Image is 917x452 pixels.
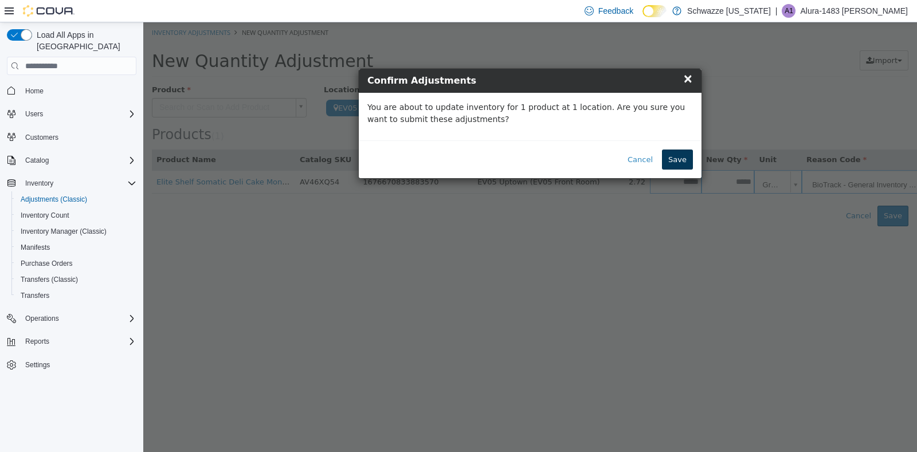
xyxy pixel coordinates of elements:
button: Inventory [2,175,141,191]
button: Transfers (Classic) [11,272,141,288]
span: Adjustments (Classic) [21,195,87,204]
span: Home [25,87,44,96]
span: Catalog [25,156,49,165]
button: Operations [21,312,64,325]
span: Load All Apps in [GEOGRAPHIC_DATA] [32,29,136,52]
p: Alura-1483 [PERSON_NAME] [800,4,908,18]
span: Home [21,83,136,97]
button: Settings [2,356,141,373]
button: Users [2,106,141,122]
span: Transfers (Classic) [21,275,78,284]
button: Inventory Manager (Classic) [11,223,141,239]
span: Users [21,107,136,121]
span: Settings [21,357,136,372]
span: Transfers (Classic) [16,273,136,286]
a: Inventory Manager (Classic) [16,225,111,238]
span: Transfers [21,291,49,300]
input: Dark Mode [642,5,667,17]
p: | [775,4,778,18]
span: Customers [21,130,136,144]
span: Inventory [25,179,53,188]
span: Reports [25,337,49,346]
span: Purchase Orders [21,259,73,268]
button: Inventory Count [11,207,141,223]
span: Catalog [21,154,136,167]
button: Transfers [11,288,141,304]
span: Reports [21,335,136,348]
button: Manifests [11,239,141,256]
a: Customers [21,131,63,144]
a: Manifests [16,241,54,254]
button: Save [519,127,550,148]
span: Users [25,109,43,119]
span: Transfers [16,289,136,302]
span: Manifests [16,241,136,254]
p: You are about to update inventory for 1 product at 1 location. Are you sure you want to submit th... [224,79,550,103]
a: Transfers [16,289,54,302]
span: Adjustments (Classic) [16,192,136,206]
a: Transfers (Classic) [16,273,83,286]
div: Alura-1483 Montano-Saiz [782,4,795,18]
button: Users [21,107,48,121]
button: Customers [2,129,141,146]
button: Home [2,82,141,99]
a: Inventory Count [16,209,74,222]
span: Manifests [21,243,50,252]
span: Inventory Manager (Classic) [16,225,136,238]
img: Cova [23,5,75,17]
span: Operations [21,312,136,325]
p: Schwazze [US_STATE] [687,4,771,18]
button: Reports [2,333,141,349]
a: Adjustments (Classic) [16,192,92,206]
span: Purchase Orders [16,257,136,270]
a: Purchase Orders [16,257,77,270]
span: Inventory [21,176,136,190]
span: Settings [25,360,50,370]
button: Cancel [478,127,516,148]
button: Catalog [21,154,53,167]
a: Settings [21,358,54,372]
button: Operations [2,310,141,327]
span: Feedback [598,5,633,17]
a: Home [21,84,48,98]
span: A1 [785,4,793,18]
button: Adjustments (Classic) [11,191,141,207]
span: Inventory Count [21,211,69,220]
nav: Complex example [7,77,136,403]
button: Inventory [21,176,58,190]
span: Inventory Manager (Classic) [21,227,107,236]
span: Customers [25,133,58,142]
span: × [539,49,550,63]
span: Operations [25,314,59,323]
button: Purchase Orders [11,256,141,272]
span: Inventory Count [16,209,136,222]
button: Catalog [2,152,141,168]
h4: Confirm Adjustments [224,52,550,65]
button: Reports [21,335,54,348]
